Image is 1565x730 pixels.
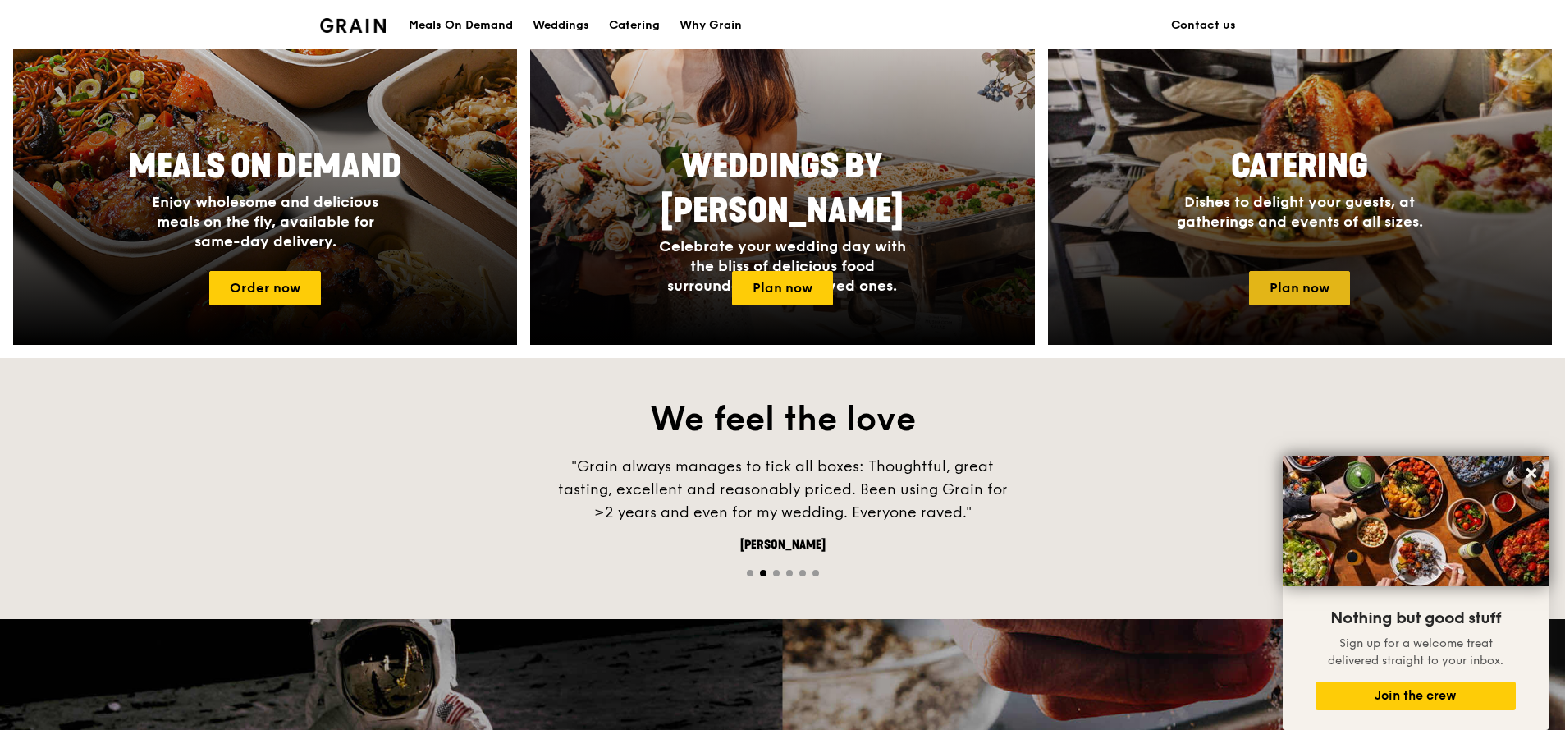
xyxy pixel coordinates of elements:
[659,237,906,295] span: Celebrate your wedding day with the bliss of delicious food surrounded by your loved ones.
[1330,608,1501,628] span: Nothing but good stuff
[320,18,387,33] img: Grain
[812,570,819,576] span: Go to slide 6
[670,1,752,50] a: Why Grain
[760,570,766,576] span: Go to slide 2
[1231,147,1368,186] span: Catering
[799,570,806,576] span: Go to slide 5
[609,1,660,50] div: Catering
[1283,456,1549,586] img: DSC07876-Edit02-Large.jpeg
[1518,460,1544,486] button: Close
[732,271,833,305] a: Plan now
[1177,193,1423,231] span: Dishes to delight your guests, at gatherings and events of all sizes.
[1328,636,1503,668] span: Sign up for a welcome treat delivered straight to your inbox.
[209,271,321,305] a: Order now
[152,193,378,250] span: Enjoy wholesome and delicious meals on the fly, available for same-day delivery.
[523,1,599,50] a: Weddings
[128,147,402,186] span: Meals On Demand
[537,537,1029,553] div: [PERSON_NAME]
[533,1,589,50] div: Weddings
[747,570,753,576] span: Go to slide 1
[786,570,793,576] span: Go to slide 4
[680,1,742,50] div: Why Grain
[537,455,1029,524] div: "Grain always manages to tick all boxes: Thoughtful, great tasting, excellent and reasonably pric...
[661,147,904,231] span: Weddings by [PERSON_NAME]
[1161,1,1246,50] a: Contact us
[1316,682,1516,710] button: Join the crew
[599,1,670,50] a: Catering
[773,570,780,576] span: Go to slide 3
[409,1,513,50] div: Meals On Demand
[1249,271,1350,305] a: Plan now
